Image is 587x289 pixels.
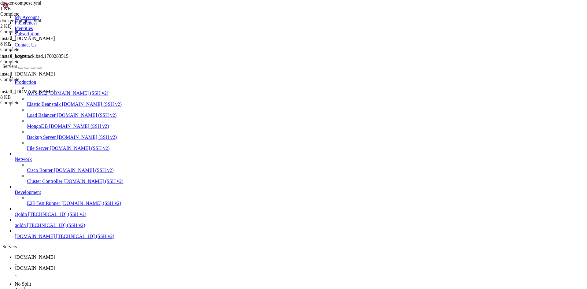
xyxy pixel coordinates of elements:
span: install_[DOMAIN_NAME] [0,71,55,76]
div: 8 KB [0,41,61,47]
span: install_noonstack.bad.1760283515 [0,54,68,59]
span: install_noonstack.sh [0,89,61,100]
div: 8 KB [0,94,61,100]
span: docker-compose.yml [0,0,41,6]
div: Complete [0,47,61,52]
div: Complete [0,11,61,17]
span: docker-compose.yml [0,18,41,23]
div: Complete [0,77,61,82]
span: install_[DOMAIN_NAME] [0,36,55,41]
div: Complete [0,29,61,35]
div: Complete [0,100,61,106]
div: 1 KB [0,6,61,11]
span: install_noonstack.sh [0,36,61,47]
span: docker-compose.yml [0,18,61,29]
span: docker-compose.yml [0,0,61,11]
span: install_[DOMAIN_NAME] [0,89,55,94]
span: install_noonstack.sh [0,71,55,76]
div: 2 KB [0,24,61,29]
div: Complete [0,59,61,65]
